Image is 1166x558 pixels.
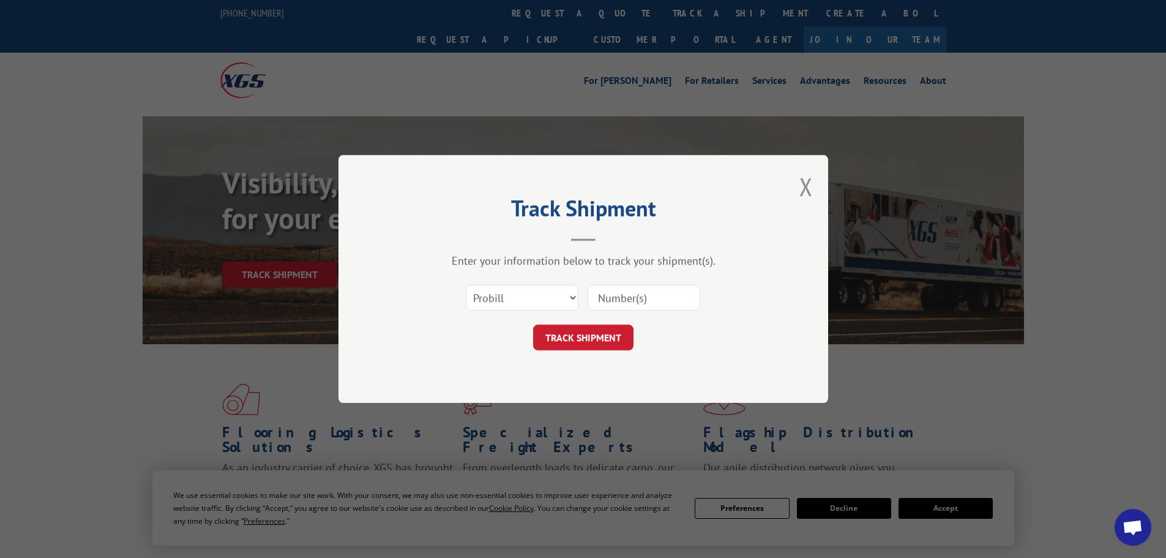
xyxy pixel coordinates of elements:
input: Number(s) [588,285,700,311]
div: Enter your information below to track your shipment(s). [400,254,767,268]
button: Close modal [799,170,813,203]
div: Open chat [1115,509,1151,546]
h2: Track Shipment [400,200,767,223]
button: TRACK SHIPMENT [533,325,633,350]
